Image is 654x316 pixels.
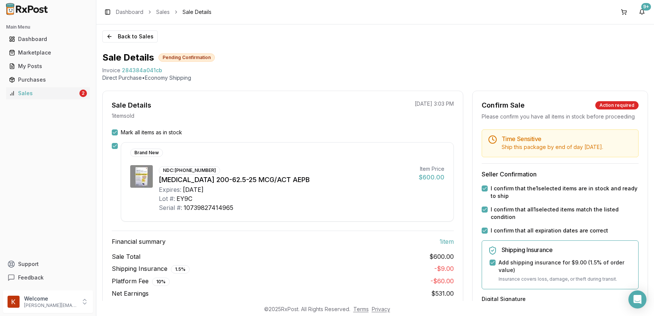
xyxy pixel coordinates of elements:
[502,144,603,150] span: Ship this package by end of day [DATE] .
[491,206,639,221] label: I confirm that all 1 selected items match the listed condition
[130,165,153,188] img: Trelegy Ellipta 200-62.5-25 MCG/ACT AEPB
[6,87,90,100] a: Sales2
[9,35,87,43] div: Dashboard
[3,271,93,284] button: Feedback
[122,67,162,74] span: 284384a041cb
[482,295,639,303] h3: Digital Signature
[9,90,78,97] div: Sales
[24,295,76,302] p: Welcome
[440,237,454,246] span: 1 item
[18,274,44,281] span: Feedback
[159,194,175,203] div: Lot #:
[116,8,143,16] a: Dashboard
[3,74,93,86] button: Purchases
[183,185,204,194] div: [DATE]
[628,290,646,308] div: Open Intercom Messenger
[112,100,151,111] div: Sale Details
[6,73,90,87] a: Purchases
[24,302,76,308] p: [PERSON_NAME][EMAIL_ADDRESS][DOMAIN_NAME]
[3,3,51,15] img: RxPost Logo
[102,30,158,43] button: Back to Sales
[184,203,233,212] div: 10739827414965
[499,259,632,274] label: Add shipping insurance for $9.00 ( 1.5 % of order value)
[499,275,632,283] p: Insurance covers loss, damage, or theft during transit.
[130,149,163,157] div: Brand New
[429,252,454,261] span: $600.00
[112,264,190,273] span: Shipping Insurance
[159,175,413,185] div: [MEDICAL_DATA] 200-62.5-25 MCG/ACT AEPB
[112,252,140,261] span: Sale Total
[434,265,454,272] span: - $9.00
[183,8,211,16] span: Sale Details
[636,6,648,18] button: 9+
[3,33,93,45] button: Dashboard
[159,185,181,194] div: Expires:
[482,113,639,120] div: Please confirm you have all items in stock before proceeding
[112,237,166,246] span: Financial summary
[8,296,20,308] img: User avatar
[430,277,454,285] span: - $60.00
[482,100,525,111] div: Confirm Sale
[419,165,444,173] div: Item Price
[112,276,170,286] span: Platform Fee
[152,278,170,286] div: 10 %
[3,47,93,59] button: Marketplace
[491,185,639,200] label: I confirm that the 1 selected items are in stock and ready to ship
[102,52,154,64] h1: Sale Details
[431,290,454,297] span: $531.00
[6,32,90,46] a: Dashboard
[9,62,87,70] div: My Posts
[3,257,93,271] button: Support
[6,46,90,59] a: Marketplace
[372,306,390,312] a: Privacy
[102,67,120,74] div: Invoice
[3,60,93,72] button: My Posts
[159,166,220,175] div: NDC: [PHONE_NUMBER]
[353,306,369,312] a: Terms
[156,8,170,16] a: Sales
[116,8,211,16] nav: breadcrumb
[158,53,215,62] div: Pending Confirmation
[9,49,87,56] div: Marketplace
[79,90,87,97] div: 2
[502,136,632,142] h5: Time Sensitive
[176,194,192,203] div: EY9C
[419,173,444,182] div: $600.00
[502,247,632,253] h5: Shipping Insurance
[482,170,639,179] h3: Seller Confirmation
[9,76,87,84] div: Purchases
[112,289,149,298] span: Net Earnings
[415,100,454,108] p: [DATE] 3:03 PM
[159,203,182,212] div: Serial #:
[3,87,93,99] button: Sales2
[6,24,90,30] h2: Main Menu
[121,129,182,136] label: Mark all items as in stock
[171,265,190,273] div: 1.5 %
[102,74,648,82] p: Direct Purchase • Economy Shipping
[491,227,608,234] label: I confirm that all expiration dates are correct
[595,101,639,109] div: Action required
[641,3,651,11] div: 9+
[112,112,134,120] p: 1 item sold
[6,59,90,73] a: My Posts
